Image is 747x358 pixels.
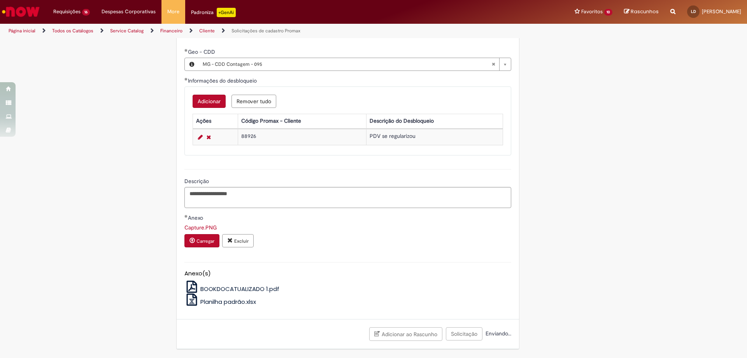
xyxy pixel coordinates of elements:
[185,58,199,71] button: Geo - CDD, Visualizar este registro MG - CDD Contagem - 095
[366,114,503,128] th: Descrição do Desbloqueio
[9,28,35,34] a: Página inicial
[184,78,188,81] span: Obrigatório Preenchido
[82,9,90,16] span: 16
[231,28,300,34] a: Solicitações de cadastro Promax
[196,238,214,244] small: Carregar
[52,28,93,34] a: Todos os Catálogos
[188,214,205,221] span: Anexo
[624,8,659,16] a: Rascunhos
[184,285,280,293] a: BOOKDOCATUALIZADO 1.pdf
[581,8,603,16] span: Favoritos
[184,178,210,185] span: Descrição
[231,95,276,108] button: Remove all rows for Informações do desbloqueio
[184,215,188,218] span: Obrigatório Preenchido
[487,58,499,71] abbr: Limpar campo Geo - CDD
[200,298,256,306] span: Planilha padrão.xlsx
[191,8,236,17] div: Padroniza
[604,9,612,16] span: 10
[200,285,279,293] span: BOOKDOCATUALIZADO 1.pdf
[53,8,81,16] span: Requisições
[184,187,511,208] textarea: Descrição
[238,129,366,145] td: 88926
[188,77,258,84] span: Informações do desbloqueio
[160,28,182,34] a: Financeiro
[702,8,741,15] span: [PERSON_NAME]
[484,330,511,337] span: Enviando...
[188,48,217,55] span: Geo - CDD
[184,298,256,306] a: Planilha padrão.xlsx
[691,9,696,14] span: LD
[184,224,217,231] a: Download de Capture.PNG
[167,8,179,16] span: More
[366,129,503,145] td: PDV se regularizou
[238,114,366,128] th: Código Promax - Cliente
[205,132,213,142] a: Remover linha 1
[217,8,236,17] p: +GenAi
[222,234,254,247] button: Excluir anexo Capture.PNG
[193,114,238,128] th: Ações
[234,238,249,244] small: Excluir
[203,58,491,71] span: MG - CDD Contagem - 095
[184,49,188,52] span: Obrigatório Preenchido
[199,58,511,71] a: MG - CDD Contagem - 095Limpar campo Geo - CDD
[631,8,659,15] span: Rascunhos
[102,8,156,16] span: Despesas Corporativas
[193,95,226,108] button: Add a row for Informações do desbloqueio
[196,132,205,142] a: Editar Linha 1
[6,24,492,38] ul: Trilhas de página
[1,4,41,19] img: ServiceNow
[184,234,219,247] button: Carregar anexo de Anexo Required
[199,28,215,34] a: Cliente
[110,28,144,34] a: Service Catalog
[184,270,511,277] h5: Anexo(s)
